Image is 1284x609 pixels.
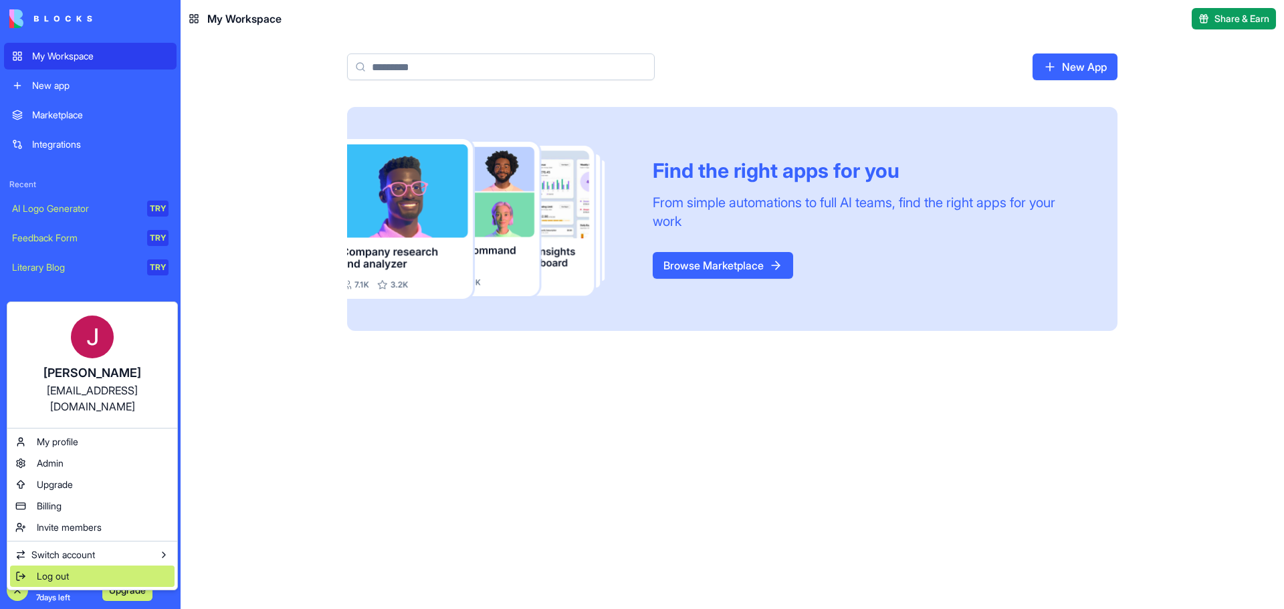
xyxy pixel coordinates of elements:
span: My profile [37,435,78,449]
a: Upgrade [10,474,175,495]
a: [PERSON_NAME][EMAIL_ADDRESS][DOMAIN_NAME] [10,305,175,425]
div: Literary Blog [12,261,138,274]
div: Feedback Form [12,231,138,245]
div: [EMAIL_ADDRESS][DOMAIN_NAME] [21,382,164,414]
a: Admin [10,453,175,474]
span: Admin [37,457,64,470]
div: TRY [147,201,169,217]
div: TRY [147,230,169,246]
div: TRY [147,259,169,275]
a: Invite members [10,517,175,538]
span: Log out [37,570,69,583]
span: Billing [37,499,62,513]
a: My profile [10,431,175,453]
span: Upgrade [37,478,73,491]
span: Switch account [31,548,95,562]
div: AI Logo Generator [12,202,138,215]
div: [PERSON_NAME] [21,364,164,382]
span: Invite members [37,521,102,534]
span: Recent [4,179,177,190]
img: ACg8ocIerAd61hDneiaRwu8SqremjVhBE5YVJGFwXiFPOreqju772w=s96-c [71,316,114,358]
a: Billing [10,495,175,517]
